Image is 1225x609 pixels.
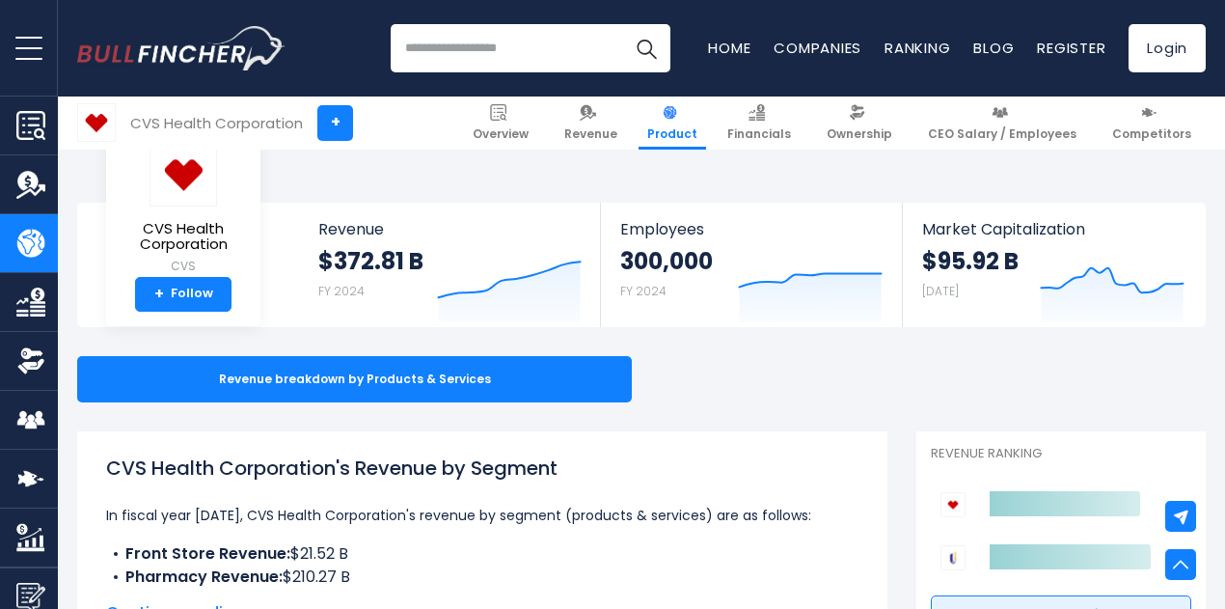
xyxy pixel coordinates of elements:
[556,97,626,150] a: Revenue
[622,24,670,72] button: Search
[1037,38,1105,58] a: Register
[106,566,858,589] li: $210.27 B
[125,566,283,588] b: Pharmacy Revenue:
[1103,97,1200,150] a: Competitors
[122,221,245,253] span: CVS Health Corporation
[154,286,164,303] strong: +
[827,126,892,142] span: Ownership
[922,283,959,299] small: [DATE]
[647,126,697,142] span: Product
[708,38,750,58] a: Home
[464,97,537,150] a: Overview
[16,346,45,375] img: Ownership
[318,283,365,299] small: FY 2024
[973,38,1014,58] a: Blog
[774,38,861,58] a: Companies
[931,446,1191,462] p: Revenue Ranking
[78,104,115,141] img: CVS logo
[928,126,1076,142] span: CEO Salary / Employees
[77,356,632,402] div: Revenue breakdown by Products & Services
[106,504,858,527] p: In fiscal year [DATE], CVS Health Corporation's revenue by segment (products & services) are as f...
[620,220,882,238] span: Employees
[150,142,217,207] img: CVS logo
[885,38,950,58] a: Ranking
[318,246,423,276] strong: $372.81 B
[919,97,1085,150] a: CEO Salary / Employees
[818,97,901,150] a: Ownership
[903,203,1204,327] a: Market Capitalization $95.92 B [DATE]
[620,283,667,299] small: FY 2024
[130,112,303,134] div: CVS Health Corporation
[318,220,582,238] span: Revenue
[317,105,353,141] a: +
[922,220,1184,238] span: Market Capitalization
[940,492,966,517] img: CVS Health Corporation competitors logo
[922,246,1019,276] strong: $95.92 B
[1112,126,1191,142] span: Competitors
[77,26,286,70] img: Bullfincher logo
[77,26,285,70] a: Go to homepage
[719,97,800,150] a: Financials
[122,258,245,275] small: CVS
[727,126,791,142] span: Financials
[106,542,858,566] li: $21.52 B
[135,277,231,312] a: +Follow
[106,454,858,483] h1: CVS Health Corporation's Revenue by Segment
[299,203,601,327] a: Revenue $372.81 B FY 2024
[473,126,529,142] span: Overview
[620,246,713,276] strong: 300,000
[601,203,901,327] a: Employees 300,000 FY 2024
[1129,24,1206,72] a: Login
[639,97,706,150] a: Product
[564,126,617,142] span: Revenue
[121,141,246,277] a: CVS Health Corporation CVS
[125,542,290,565] b: Front Store Revenue:
[940,545,966,570] img: UnitedHealth Group Incorporated competitors logo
